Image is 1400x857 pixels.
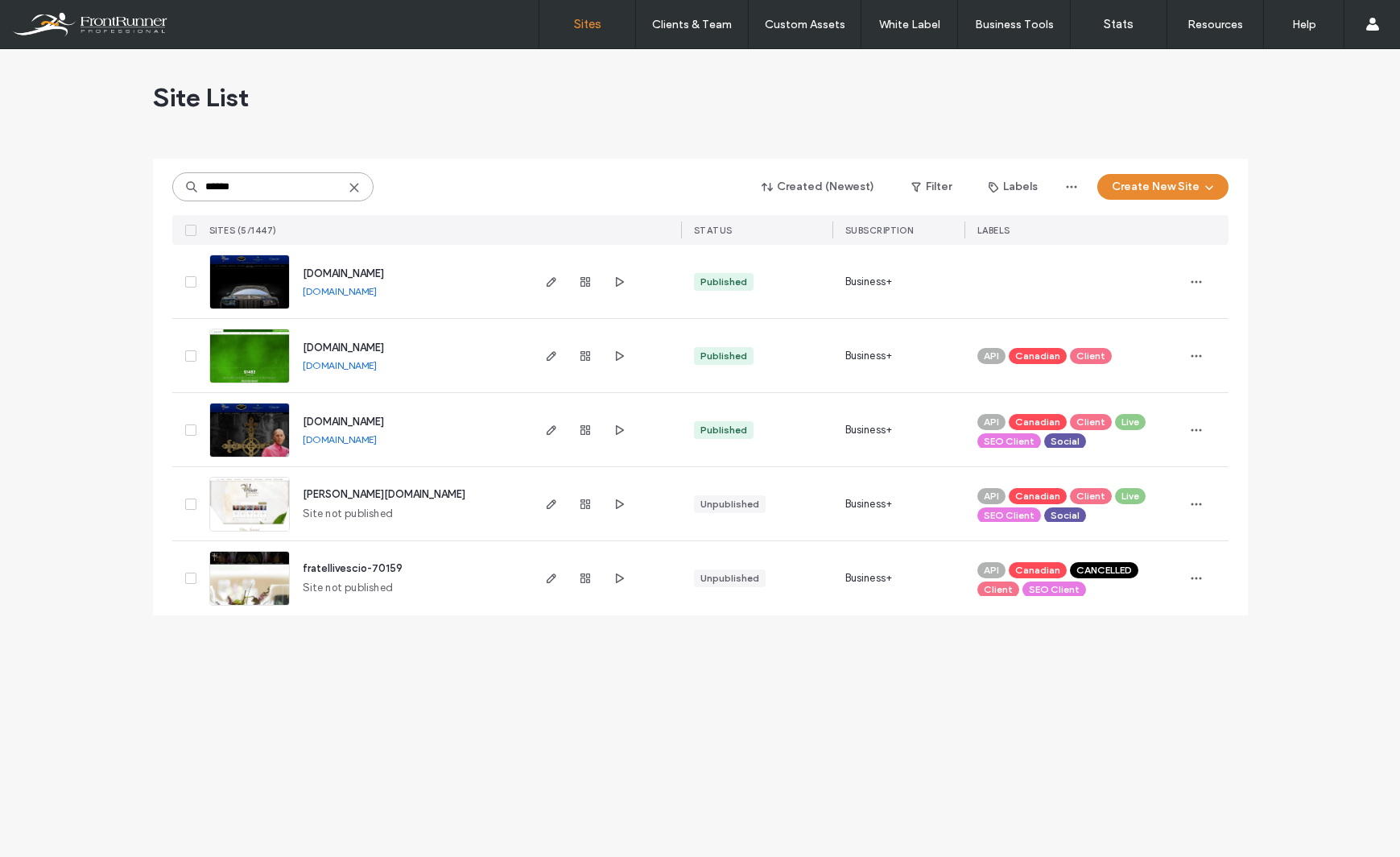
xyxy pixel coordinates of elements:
span: Canadian [1015,563,1060,578]
a: [DOMAIN_NAME] [303,285,377,297]
label: Help [1292,18,1316,31]
span: Site not published [303,506,394,522]
span: Canadian [1015,415,1060,429]
label: Sites [574,17,601,31]
a: [PERSON_NAME][DOMAIN_NAME] [303,488,465,500]
div: Published [700,423,747,437]
a: fratellivescio-70159 [303,562,403,574]
button: Create New Site [1097,174,1229,200]
a: [DOMAIN_NAME] [303,342,384,354]
div: Published [700,349,747,363]
span: SUBSCRIPTION [845,225,914,236]
span: Client [1076,349,1105,363]
span: CANCELLED [1076,563,1132,578]
span: Help [36,11,69,26]
span: SEO Client [1029,582,1080,597]
span: Social [1051,508,1080,523]
label: Stats [1104,17,1134,31]
span: Business+ [845,496,893,512]
span: Live [1121,489,1139,503]
span: API [984,415,999,429]
a: [DOMAIN_NAME] [303,433,377,445]
span: Client [1076,415,1105,429]
label: White Label [879,18,940,31]
button: Created (Newest) [748,174,889,200]
span: Canadian [1015,349,1060,363]
span: Social [1051,434,1080,449]
label: Resources [1187,18,1243,31]
span: Business+ [845,348,893,364]
span: API [984,563,999,578]
a: [DOMAIN_NAME] [303,359,377,371]
label: Business Tools [975,18,1054,31]
span: Client [984,582,1013,597]
span: STATUS [694,225,733,236]
span: API [984,349,999,363]
div: Unpublished [700,571,759,586]
span: Client [1076,489,1105,503]
span: Live [1121,415,1139,429]
div: Published [700,275,747,289]
span: Site not published [303,580,394,596]
span: LABELS [977,225,1010,236]
span: Site List [153,81,249,114]
span: API [984,489,999,503]
label: Custom Assets [765,18,845,31]
div: Unpublished [700,497,759,511]
span: Business+ [845,422,893,438]
label: Clients & Team [652,18,732,31]
span: SEO Client [984,434,1035,449]
span: SITES (5/1447) [209,225,277,236]
span: Business+ [845,570,893,586]
span: SEO Client [984,508,1035,523]
button: Labels [974,174,1052,200]
button: Filter [895,174,968,200]
a: [DOMAIN_NAME] [303,267,384,279]
span: Business+ [845,274,893,290]
span: Canadian [1015,489,1060,503]
a: [DOMAIN_NAME] [303,416,384,428]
